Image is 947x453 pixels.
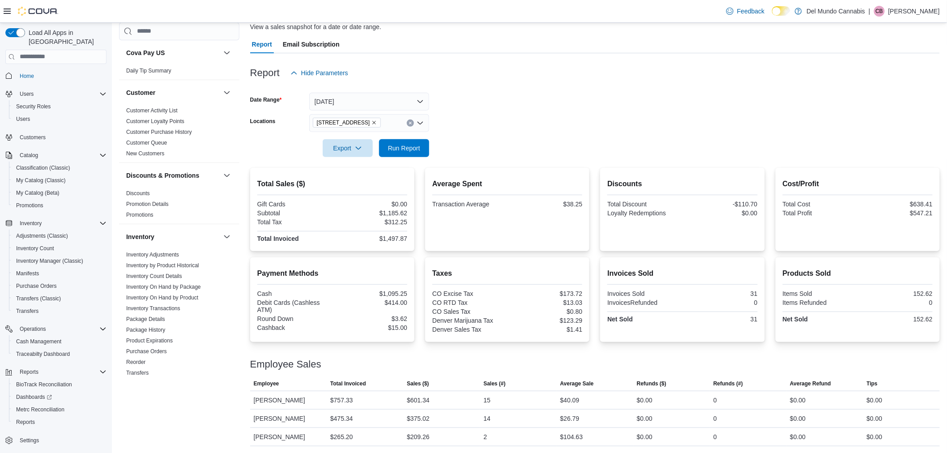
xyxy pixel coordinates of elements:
span: Inventory On Hand by Package [126,283,201,291]
a: Promotions [13,200,47,211]
span: Tips [867,380,878,387]
div: Subtotal [257,209,331,217]
div: Cash [257,290,331,297]
span: Reports [13,417,107,427]
button: Users [16,89,37,99]
a: Inventory On Hand by Product [126,295,198,301]
h2: Discounts [607,179,757,189]
button: Security Roles [9,100,110,113]
a: Inventory by Product Historical [126,262,199,269]
a: Daily Tip Summary [126,68,171,74]
div: $265.20 [330,432,353,442]
span: Traceabilty Dashboard [16,350,70,358]
a: Dashboards [9,391,110,403]
a: Transfers [13,306,42,316]
div: $38.25 [509,201,583,208]
div: 15 [483,395,491,406]
span: Metrc Reconciliation [16,406,64,413]
span: Adjustments (Classic) [13,231,107,241]
button: Discounts & Promotions [222,170,232,181]
button: [DATE] [309,93,429,111]
a: My Catalog (Classic) [13,175,69,186]
span: Report [252,35,272,53]
button: Promotions [9,199,110,212]
span: Reorder [126,359,145,366]
div: $757.33 [330,395,353,406]
h3: Report [250,68,280,78]
span: Refunds (#) [713,380,743,387]
h2: Taxes [432,268,582,279]
a: Package Details [126,316,165,322]
span: Average Refund [790,380,831,387]
span: Settings [16,435,107,446]
button: Open list of options [417,120,424,127]
div: $1.41 [509,326,583,333]
div: Round Down [257,315,331,322]
h2: Average Spent [432,179,582,189]
div: $15.00 [334,324,407,331]
div: View a sales snapshot for a date or date range. [250,22,381,32]
span: Email Subscription [283,35,340,53]
a: Inventory Count [13,243,58,254]
span: Catalog [20,152,38,159]
div: Loyalty Redemptions [607,209,681,217]
a: Customer Queue [126,140,167,146]
a: Inventory Manager (Classic) [13,256,87,266]
strong: Net Sold [607,316,633,323]
button: My Catalog (Beta) [9,187,110,199]
span: Promotions [16,202,43,209]
span: Customers [16,132,107,143]
h2: Products Sold [783,268,933,279]
label: Locations [250,118,276,125]
a: Cash Management [13,336,65,347]
span: Customers [20,134,46,141]
span: Transfers (Classic) [13,293,107,304]
div: 14 [483,413,491,424]
span: My Catalog (Beta) [16,189,60,197]
button: Users [2,88,110,100]
button: Transfers [9,305,110,317]
strong: Net Sold [783,316,808,323]
span: Purchase Orders [13,281,107,291]
span: Reports [20,368,38,376]
button: Inventory Manager (Classic) [9,255,110,267]
span: Operations [16,324,107,334]
a: BioTrack Reconciliation [13,379,76,390]
span: [STREET_ADDRESS] [317,118,370,127]
a: New Customers [126,150,164,157]
div: $0.00 [684,209,758,217]
span: Reports [16,419,35,426]
span: Transfers [16,308,38,315]
span: Dashboards [16,393,52,401]
span: Run Report [388,144,420,153]
span: 2394 S Broadway [313,118,381,128]
div: 152.62 [859,290,933,297]
div: $104.63 [560,432,583,442]
span: Employee [254,380,279,387]
div: $123.29 [509,317,583,324]
img: Cova [18,7,58,16]
span: Transfers (Classic) [16,295,61,302]
div: $1,095.25 [334,290,407,297]
a: Reorder [126,359,145,365]
span: Inventory Count Details [126,273,182,280]
h2: Cost/Profit [783,179,933,189]
span: My Catalog (Beta) [13,188,107,198]
a: Customer Activity List [126,107,178,114]
span: Promotions [126,211,154,218]
span: Hide Parameters [301,68,348,77]
a: Feedback [723,2,768,20]
div: Total Tax [257,218,331,226]
span: Package History [126,326,165,333]
span: Inventory Adjustments [126,251,179,258]
a: Customers [16,132,49,143]
span: Dashboards [13,392,107,402]
a: Transfers (Classic) [13,293,64,304]
div: Cody Brumfield [874,6,885,17]
a: Transfers [126,370,149,376]
span: Daily Tip Summary [126,67,171,74]
span: Home [20,73,34,80]
button: Metrc Reconciliation [9,403,110,416]
div: Gift Cards [257,201,331,208]
a: Manifests [13,268,43,279]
